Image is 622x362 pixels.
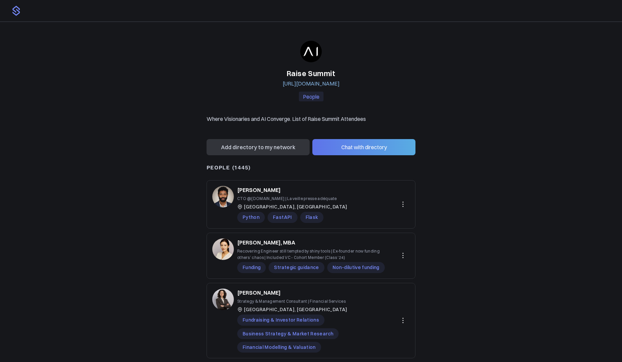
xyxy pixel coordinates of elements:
a: [URL][DOMAIN_NAME] [283,80,340,87]
span: Strategic guidance [269,262,324,273]
span: FastAPI [268,212,297,223]
span: Business Strategy & Market Research [237,328,339,339]
img: ee69d836efcee42fdc3bd6838d6aa8da15004966.jpg [212,289,234,310]
button: Add directory to my network [207,139,310,155]
span: Flask [300,212,324,223]
h1: Raise Summit [207,68,415,79]
a: [PERSON_NAME] [237,289,281,297]
p: Strategy & Management Consultant | Financial Services [237,298,394,304]
img: 98a764a3d5afd03dfd540c4a8b4b8679e8f15e42.jpg [212,186,234,207]
span: [GEOGRAPHIC_DATA], [GEOGRAPHIC_DATA] [244,306,347,313]
a: [PERSON_NAME] [237,186,281,194]
p: PEOPLE (1445) [207,163,251,172]
span: Python [237,212,265,223]
p: CTO @[DOMAIN_NAME] | La veille presse adéquate [237,195,347,202]
img: ae7769a6b9ad84aebaa42881c15dd7237e4eb66b.jpg [212,238,234,260]
p: People [299,92,323,101]
span: Funding [237,262,266,273]
span: [GEOGRAPHIC_DATA], [GEOGRAPHIC_DATA] [244,203,347,210]
p: Recovering Engineer still tempted by shiny tools | Ex-founder now funding others’ chaos | Include... [237,248,394,261]
a: [PERSON_NAME], MBA [237,238,295,246]
span: Financial Modelling & Valuation [237,342,321,353]
span: Non-dilutive funding [327,262,385,273]
button: Chat with directory [312,139,415,155]
img: logo.png [11,5,22,16]
p: Where Visionaries and AI Converge. List of Raise Summit Attendees [207,115,415,123]
span: Fundraising & Investor Relations [237,315,324,325]
img: skpjks9cul1iqpbcjl4313d98ve6 [300,41,322,62]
